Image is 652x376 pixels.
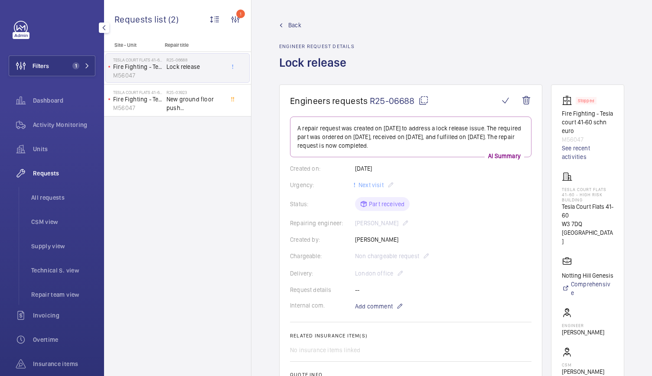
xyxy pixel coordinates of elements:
span: All requests [31,193,95,202]
span: Filters [33,62,49,70]
span: Add comment [355,302,393,311]
p: Notting Hill Genesis [562,271,613,280]
h2: R25-03923 [166,90,224,95]
span: Back [288,21,301,29]
span: New ground floor push [PERSON_NAME] silver type [166,95,224,112]
img: elevator.svg [562,95,576,106]
p: Site - Unit [104,42,161,48]
p: [PERSON_NAME] [562,328,604,337]
p: AI Summary [485,152,524,160]
span: 1 [72,62,79,69]
h2: R25-06688 [166,57,224,62]
p: Fire Fighting - Tesla court 41-60 schn euro [562,109,613,135]
h2: Engineer request details [279,43,355,49]
a: Comprehensive [562,280,613,297]
p: Tesla Court Flats 41-60 - High Risk Building [113,57,163,62]
span: Dashboard [33,96,95,105]
span: Overtime [33,335,95,344]
span: Invoicing [33,311,95,320]
span: Technical S. view [31,266,95,275]
p: Tesla Court Flats 41-60 - High Risk Building [562,187,613,202]
p: M56047 [113,71,163,80]
p: Stopped [578,99,594,102]
span: Supply view [31,242,95,250]
span: Insurance items [33,360,95,368]
span: Repair team view [31,290,95,299]
p: CSM [562,362,604,367]
h2: Related insurance item(s) [290,333,531,339]
span: Requests list [114,14,168,25]
span: R25-06688 [370,95,429,106]
p: A repair request was created on [DATE] to address a lock release issue. The required part was ord... [297,124,524,150]
p: Tesla Court Flats 41-60 - High Risk Building [113,90,163,95]
p: Repair title [165,42,222,48]
p: [PERSON_NAME] [562,367,604,376]
p: Fire Fighting - Tesla court 41-60 schn euro [113,62,163,71]
span: Activity Monitoring [33,120,95,129]
h1: Lock release [279,55,355,84]
p: Fire Fighting - Tesla court 41-60 schn euro [113,95,163,104]
p: M56047 [562,135,613,144]
span: CSM view [31,217,95,226]
a: See recent activities [562,144,613,161]
span: Units [33,145,95,153]
span: Engineers requests [290,95,368,106]
span: Lock release [166,62,224,71]
span: Requests [33,169,95,178]
p: Engineer [562,323,604,328]
button: Filters1 [9,55,95,76]
p: W3 7DQ [GEOGRAPHIC_DATA] [562,220,613,246]
p: Tesla Court Flats 41-60 [562,202,613,220]
p: M56047 [113,104,163,112]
